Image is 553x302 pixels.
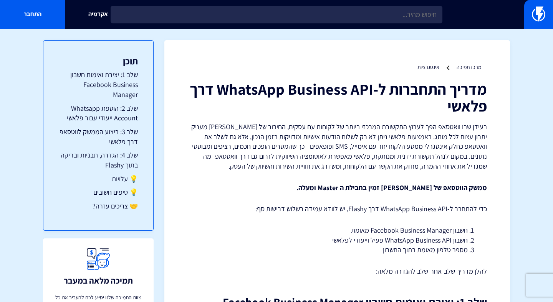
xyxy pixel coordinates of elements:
[59,70,138,99] a: שלב 1: יצירת ואימות חשבון Facebook Business Manager
[187,80,487,114] h1: מדריך התחברות ל-WhatsApp Business API דרך פלאשי
[187,266,487,276] p: להלן מדריך שלב-אחר-שלב להגדרה מלאה:
[207,245,468,255] li: מספר טלפון מאומת בתוך החשבון
[59,56,138,66] h3: תוכן
[296,183,487,192] strong: ממשק הווטסאפ של [PERSON_NAME] זמין בחבילת ה Master ומעלה.
[59,150,138,170] a: שלב 4: הגדרה, תבניות ובדיקה בתוך Flashy
[111,6,442,23] input: חיפוש מהיר...
[59,103,138,123] a: שלב 2: הוספת Whatsapp Account ייעודי עבור פלאשי
[417,64,439,71] a: אינטגרציות
[59,127,138,146] a: שלב 3: ביצוע הממשק לווטסאפ דרך פלאשי
[59,187,138,197] a: 💡 טיפים חשובים
[59,201,138,211] a: 🤝 צריכים עזרה?
[207,235,468,245] li: חשבון WhatsApp Business API פעיל וייעודי לפלאשי
[64,276,133,285] h3: תמיכה מלאה במעבר
[457,64,481,71] a: מרכז תמיכה
[187,204,487,214] p: כדי להתחבר ל-WhatsApp Business API דרך Flashy, יש לוודא עמידה בשלוש דרישות סף:
[207,225,468,235] li: חשבון Facebook Business Manager מאומת
[59,174,138,184] a: 💡 עלויות
[187,122,487,171] p: בעידן שבו וואטסאפ הפך לערוץ התקשורת המרכזי ביותר של לקוחות עם עסקים, החיבור של [PERSON_NAME] מעני...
